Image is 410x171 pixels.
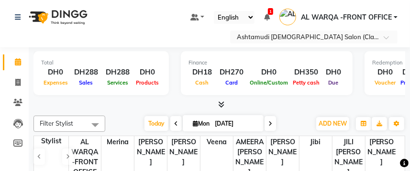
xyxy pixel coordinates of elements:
a: 1 [264,13,270,21]
span: Expenses [41,79,70,86]
img: logo [24,4,90,31]
div: DH270 [216,67,247,78]
div: Total [41,59,161,67]
span: [PERSON_NAME] [134,136,167,168]
img: AL WARQA -FRONT OFFICE [279,9,296,25]
input: 2025-09-01 [212,117,260,131]
span: Merina [101,136,134,148]
div: DH0 [247,67,290,78]
span: Online/Custom [247,79,290,86]
span: Filter Stylist [40,119,73,127]
span: Sales [77,79,96,86]
span: 1 [268,8,273,15]
div: Stylist [34,136,68,146]
div: DH18 [188,67,216,78]
div: DH0 [41,67,70,78]
span: Products [133,79,161,86]
span: Today [144,116,168,131]
span: Services [105,79,131,86]
div: DH0 [322,67,345,78]
span: [PERSON_NAME] [366,136,398,168]
div: DH0 [133,67,161,78]
div: DH350 [290,67,322,78]
span: [PERSON_NAME] [167,136,200,168]
span: Cash [193,79,211,86]
span: Petty cash [290,79,322,86]
span: Jibi [299,136,332,148]
span: AL WARQA -FRONT OFFICE [301,12,392,22]
span: Due [326,79,341,86]
span: Voucher [372,79,398,86]
div: DH288 [102,67,133,78]
div: DH0 [372,67,398,78]
div: Finance [188,59,345,67]
div: DH288 [70,67,102,78]
button: ADD NEW [316,117,349,130]
span: Mon [190,120,212,127]
span: Card [223,79,240,86]
span: Veena [200,136,233,148]
span: ADD NEW [319,120,347,127]
span: [PERSON_NAME] [266,136,299,168]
